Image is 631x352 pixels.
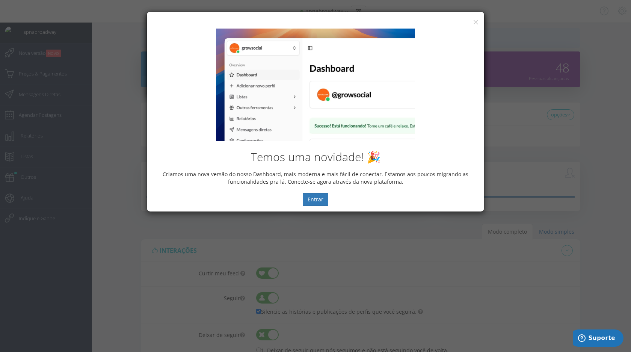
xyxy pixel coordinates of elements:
button: Entrar [303,193,328,206]
h2: Temos uma novidade! 🎉 [152,151,479,163]
button: × [473,17,479,27]
img: New Dashboard [216,29,415,141]
iframe: Abre um widget para que você possa encontrar mais informações [573,329,623,348]
p: Criamos uma nova versão do nosso Dashboard, mais moderna e mais fácil de conectar. Estamos aos po... [152,171,479,186]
